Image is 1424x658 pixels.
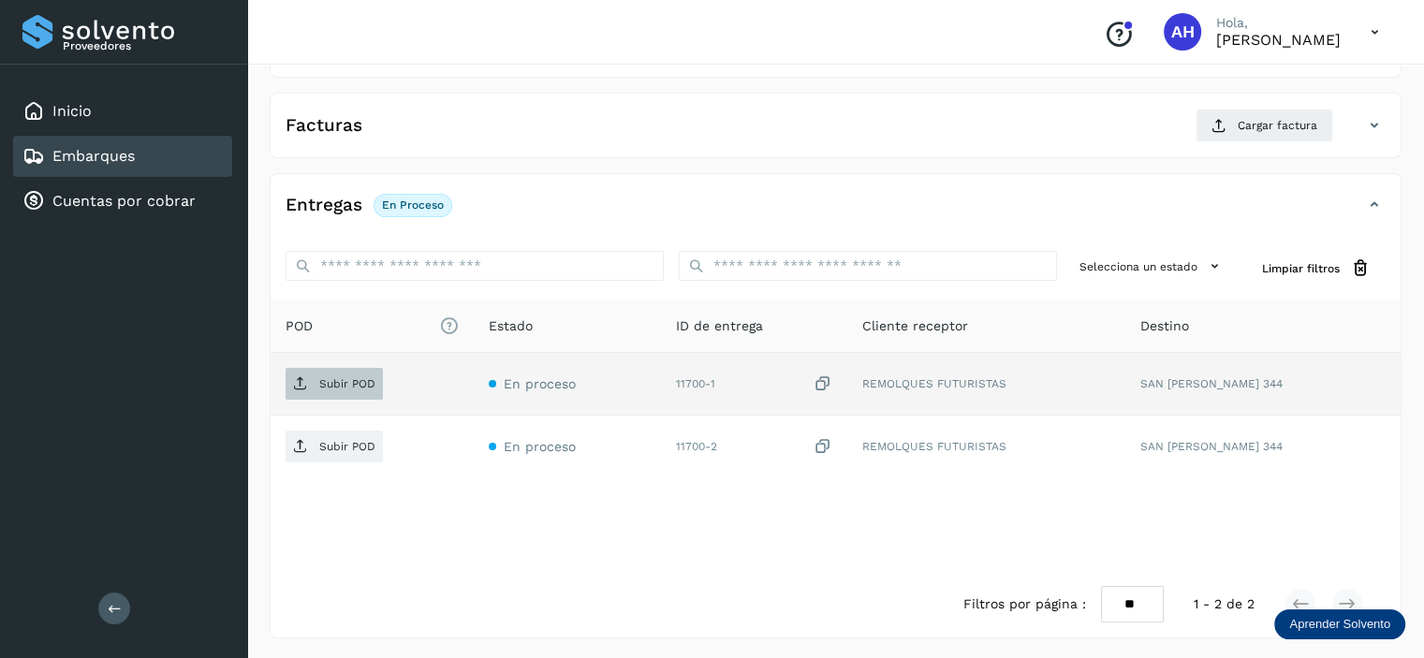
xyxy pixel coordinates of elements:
[271,189,1401,236] div: EntregasEn proceso
[1125,353,1401,416] td: SAN [PERSON_NAME] 344
[1289,617,1390,632] p: Aprender Solvento
[1140,316,1189,336] span: Destino
[862,316,968,336] span: Cliente receptor
[676,316,763,336] span: ID de entrega
[504,376,576,391] span: En proceso
[319,377,375,390] p: Subir POD
[271,109,1401,157] div: FacturasCargar factura
[286,115,362,137] h4: Facturas
[1216,31,1341,49] p: AZUCENA HERNANDEZ LOPEZ
[847,353,1125,416] td: REMOLQUES FUTURISTAS
[1216,15,1341,31] p: Hola,
[319,440,375,453] p: Subir POD
[13,181,232,222] div: Cuentas por cobrar
[382,198,444,212] p: En proceso
[63,39,225,52] p: Proveedores
[1072,251,1232,282] button: Selecciona un estado
[1247,251,1386,285] button: Limpiar filtros
[286,316,459,336] span: POD
[286,368,383,400] button: Subir POD
[13,91,232,132] div: Inicio
[676,374,833,394] div: 11700-1
[1262,260,1340,277] span: Limpiar filtros
[1125,416,1401,477] td: SAN [PERSON_NAME] 344
[1196,109,1333,142] button: Cargar factura
[1194,594,1255,614] span: 1 - 2 de 2
[286,195,362,216] h4: Entregas
[1238,117,1317,134] span: Cargar factura
[504,439,576,454] span: En proceso
[52,147,135,165] a: Embarques
[52,102,92,120] a: Inicio
[286,431,383,462] button: Subir POD
[52,192,196,210] a: Cuentas por cobrar
[1274,609,1405,639] div: Aprender Solvento
[489,316,533,336] span: Estado
[847,416,1125,477] td: REMOLQUES FUTURISTAS
[676,437,833,457] div: 11700-2
[13,136,232,177] div: Embarques
[963,594,1086,614] span: Filtros por página :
